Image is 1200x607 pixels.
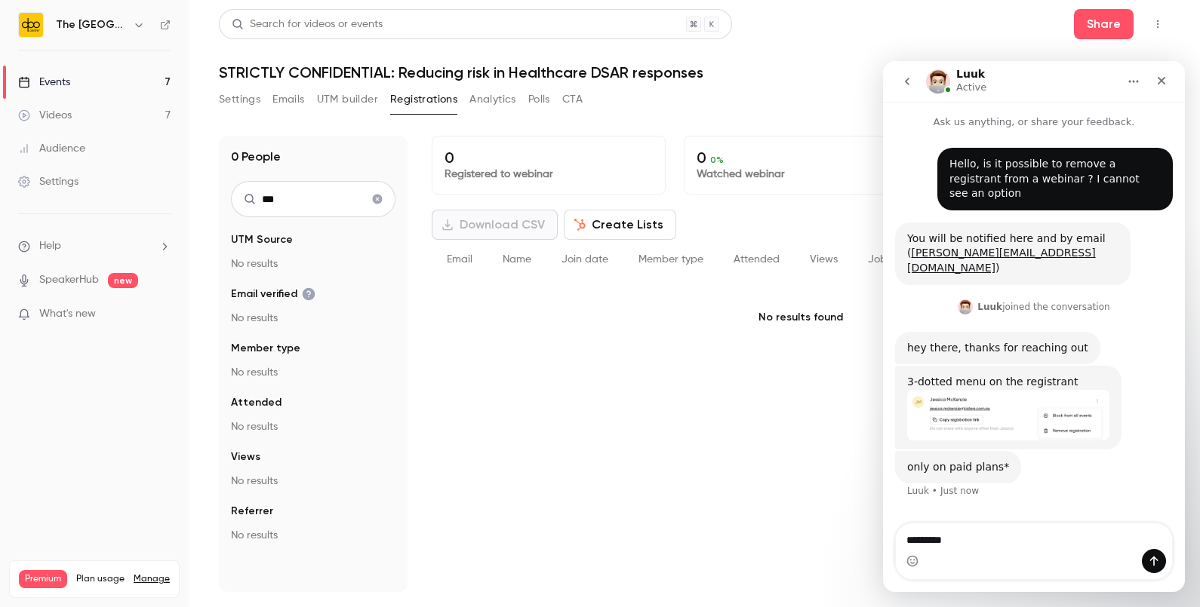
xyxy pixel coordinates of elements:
[272,87,304,112] button: Emails
[734,254,780,265] span: Attended
[76,573,125,585] span: Plan usage
[231,419,395,434] p: No results
[883,61,1185,592] iframe: Intercom live chat
[231,256,395,271] p: No results
[231,504,273,519] span: Referrer
[56,17,127,32] h6: The [GEOGRAPHIC_DATA]
[18,238,171,254] li: help-dropdown-opener
[562,254,608,265] span: Join date
[18,174,78,189] div: Settings
[710,155,724,165] span: 0 %
[1074,9,1134,39] button: Share
[868,254,910,265] span: Job Title
[231,395,282,410] span: Attended
[231,528,395,543] p: No results
[503,254,531,265] span: Name
[445,149,653,167] p: 0
[134,573,170,585] a: Manage
[231,232,293,247] span: UTM Source
[18,108,72,123] div: Videos
[231,341,300,356] span: Member type
[232,17,383,32] div: Search for videos or events
[432,280,1170,355] p: No results found
[152,308,171,321] iframe: Noticeable Trigger
[39,306,96,322] span: What's new
[231,365,395,380] p: No results
[231,474,395,489] p: No results
[469,87,516,112] button: Analytics
[231,287,315,302] span: Email verified
[18,75,70,90] div: Events
[18,141,85,156] div: Audience
[39,238,61,254] span: Help
[19,570,67,588] span: Premium
[564,210,676,240] button: Create Lists
[697,167,905,182] p: Watched webinar
[231,148,281,166] h1: 0 People
[445,167,653,182] p: Registered to webinar
[390,87,457,112] button: Registrations
[317,87,378,112] button: UTM builder
[562,87,583,112] button: CTA
[231,311,395,326] p: No results
[219,87,260,112] button: Settings
[528,87,550,112] button: Polls
[365,187,389,211] button: Clear search
[39,272,99,288] a: SpeakerHub
[108,273,138,288] span: new
[810,254,838,265] span: Views
[638,254,703,265] span: Member type
[231,449,260,464] span: Views
[19,13,43,37] img: The DPO Centre
[447,254,472,265] span: Email
[697,149,905,167] p: 0
[219,63,1170,81] h1: STRICTLY CONFIDENTIAL: Reducing risk in Healthcare DSAR responses
[231,232,395,543] section: facet-groups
